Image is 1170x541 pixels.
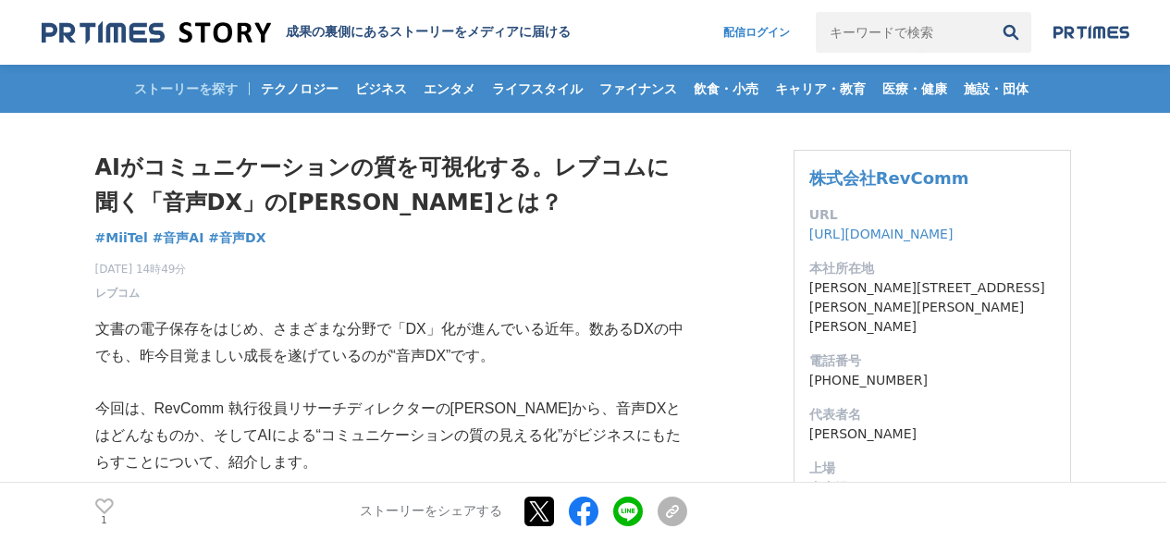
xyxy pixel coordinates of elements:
[416,80,483,97] span: エンタメ
[360,504,502,521] p: ストーリーをシェアする
[991,12,1031,53] button: 検索
[875,65,954,113] a: 医療・健康
[809,459,1055,478] dt: 上場
[809,405,1055,424] dt: 代表者名
[1053,25,1129,40] img: prtimes
[809,278,1055,337] dd: [PERSON_NAME][STREET_ADDRESS][PERSON_NAME][PERSON_NAME][PERSON_NAME]
[705,12,808,53] a: 配信ログイン
[253,80,346,97] span: テクノロジー
[95,396,687,475] p: 今回は、RevComm 執行役員リサーチディレクターの[PERSON_NAME]から、音声DXとはどんなものか、そしてAIによる“コミュニケーションの質の見える化”がビジネスにもたらすことについ...
[286,24,571,41] h2: 成果の裏側にあるストーリーをメディアに届ける
[42,20,271,45] img: 成果の裏側にあるストーリーをメディアに届ける
[816,12,991,53] input: キーワードで検索
[416,65,483,113] a: エンタメ
[686,80,766,97] span: 飲食・小売
[208,229,265,246] span: #音声DX
[348,80,414,97] span: ビジネス
[95,229,148,246] span: #MiiTel
[809,371,1055,390] dd: [PHONE_NUMBER]
[768,65,873,113] a: キャリア・教育
[809,478,1055,498] dd: 未上場
[768,80,873,97] span: キャリア・教育
[809,351,1055,371] dt: 電話番号
[809,424,1055,444] dd: [PERSON_NAME]
[95,285,140,301] a: レブコム
[95,516,114,525] p: 1
[956,65,1036,113] a: 施設・団体
[95,150,687,221] h1: AIがコミュニケーションの質を可視化する。レブコムに聞く「音声DX」の[PERSON_NAME]とは？
[686,65,766,113] a: 飲食・小売
[956,80,1036,97] span: 施設・団体
[809,205,1055,225] dt: URL
[208,228,265,248] a: #音声DX
[485,65,590,113] a: ライフスタイル
[809,227,954,241] a: [URL][DOMAIN_NAME]
[348,65,414,113] a: ビジネス
[95,228,148,248] a: #MiiTel
[253,65,346,113] a: テクノロジー
[592,65,684,113] a: ファイナンス
[875,80,954,97] span: 医療・健康
[42,20,571,45] a: 成果の裏側にあるストーリーをメディアに届ける 成果の裏側にあるストーリーをメディアに届ける
[809,259,1055,278] dt: 本社所在地
[809,168,969,188] a: 株式会社RevComm
[153,228,204,248] a: #音声AI
[95,316,687,370] p: 文書の電子保存をはじめ、さまざまな分野で「DX」化が進んでいる近年。数あるDXの中でも、昨今目覚ましい成長を遂げているのが“音声DX”です。
[592,80,684,97] span: ファイナンス
[153,229,204,246] span: #音声AI
[95,261,187,277] span: [DATE] 14時49分
[485,80,590,97] span: ライフスタイル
